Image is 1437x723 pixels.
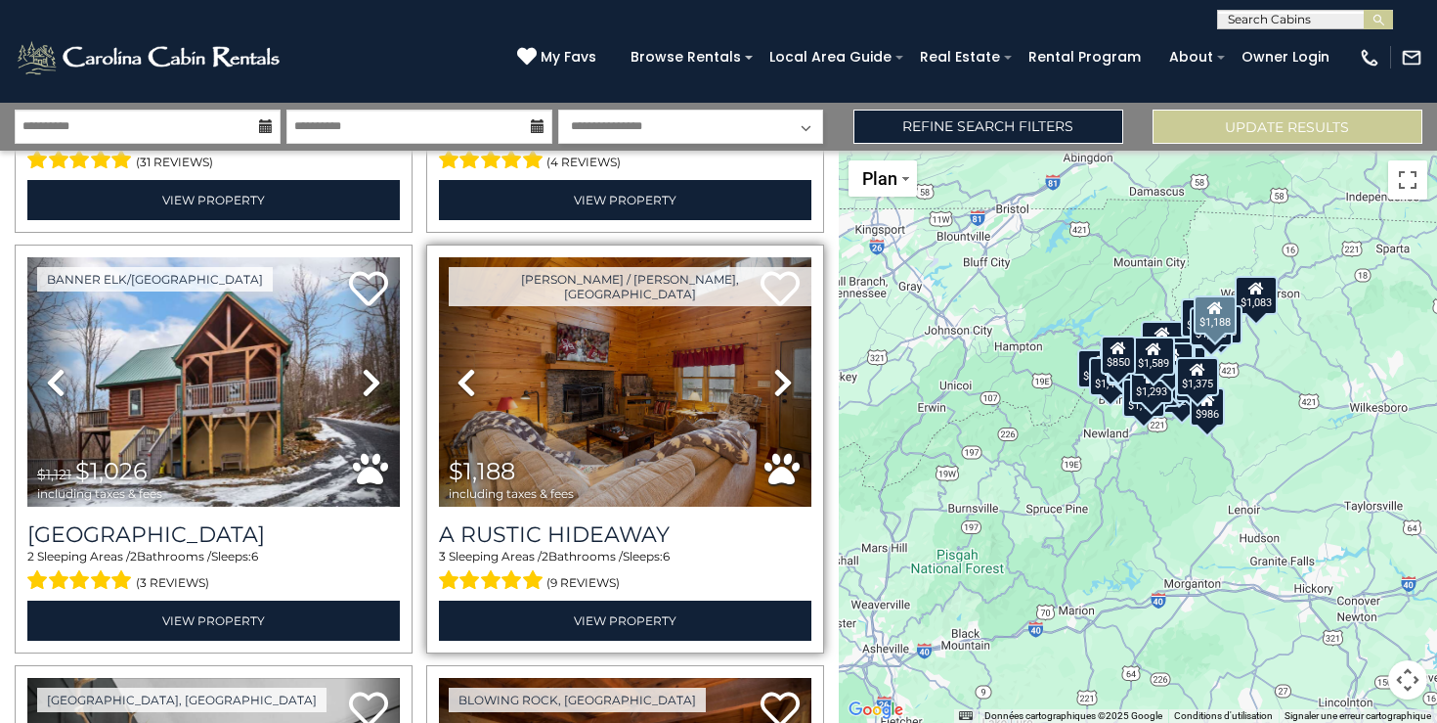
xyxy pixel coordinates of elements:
button: Update Results [1153,110,1422,144]
span: My Favs [541,47,596,68]
button: Commandes de la caméra de la carte [1388,660,1427,700]
a: [GEOGRAPHIC_DATA], [GEOGRAPHIC_DATA] [37,688,327,712]
a: View Property [27,601,400,641]
a: View Property [27,180,400,220]
div: $1,150 [1181,298,1224,338]
a: Refine Search Filters [853,110,1123,144]
a: About [1159,42,1223,72]
a: Browse Rentals [621,42,751,72]
button: Raccourcis clavier [959,709,973,723]
button: Changer le style de carte [849,160,917,197]
a: Rental Program [1019,42,1151,72]
a: Add to favorites [349,269,388,311]
div: $1,509 [1150,341,1193,381]
img: Google [844,698,908,723]
div: $1,197 [1141,321,1184,360]
a: Conditions d'utilisation [1174,710,1273,721]
a: View Property [439,601,811,641]
a: Blowing Rock, [GEOGRAPHIC_DATA] [449,688,706,712]
span: (4 reviews) [546,150,621,175]
div: Sleeping Areas / Bathrooms / Sleeps: [27,128,400,175]
a: A Rustic Hideaway [439,521,811,548]
img: thumbnail_165843184.jpeg [27,257,400,507]
h3: Little Elk Lodge [27,521,400,548]
div: Sleeping Areas / Bathrooms / Sleeps: [439,128,811,175]
span: $1,121 [37,466,71,483]
span: 2 [27,549,34,564]
div: $1,375 [1176,357,1219,396]
div: $850 [1101,335,1136,374]
a: [PERSON_NAME] / [PERSON_NAME], [GEOGRAPHIC_DATA] [449,267,811,306]
span: including taxes & fees [449,487,574,500]
a: Local Area Guide [760,42,901,72]
span: 6 [251,549,258,564]
button: Passer en plein écran [1388,160,1427,200]
span: (31 reviews) [136,150,213,175]
div: $1,168 [1121,378,1164,417]
div: $1,026 [1077,349,1120,388]
a: Real Estate [910,42,1010,72]
a: View Property [439,180,811,220]
div: $1,030 [1190,307,1233,346]
div: $1,046 [1175,362,1218,401]
a: Signaler une erreur cartographique [1285,710,1431,721]
a: My Favs [517,47,601,68]
span: 6 [663,549,670,564]
span: 2 [130,549,137,564]
div: $1,249 [1160,374,1203,413]
div: $1,293 [1130,364,1173,403]
span: $1,026 [75,457,148,485]
span: $1,188 [449,457,515,485]
img: mail-regular-white.png [1401,47,1422,68]
div: $1,083 [1234,276,1277,315]
a: [GEOGRAPHIC_DATA] [27,521,400,548]
span: 2 [542,549,548,564]
span: (3 reviews) [136,570,209,596]
div: $1,076 [1199,304,1242,343]
a: Banner Elk/[GEOGRAPHIC_DATA] [37,267,273,292]
span: (9 reviews) [546,570,620,596]
img: thumbnail_163272678.jpeg [439,257,811,507]
a: Owner Login [1232,42,1339,72]
span: 3 [439,549,446,564]
div: $1,188 [1193,295,1236,335]
div: $1,589 [1132,336,1175,375]
div: $921 [1159,337,1195,376]
span: including taxes & fees [37,487,162,500]
div: $986 [1190,387,1225,427]
span: Données cartographiques ©2025 Google [984,710,1162,721]
div: Sleeping Areas / Bathrooms / Sleeps: [27,548,400,595]
span: Plan [862,168,897,189]
a: Ouvrir cette zone dans Google Maps (dans une nouvelle fenêtre) [844,698,908,723]
div: $1,472 [1088,356,1131,395]
div: Sleeping Areas / Bathrooms / Sleeps: [439,548,811,595]
img: phone-regular-white.png [1359,47,1380,68]
img: White-1-2.png [15,38,285,77]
